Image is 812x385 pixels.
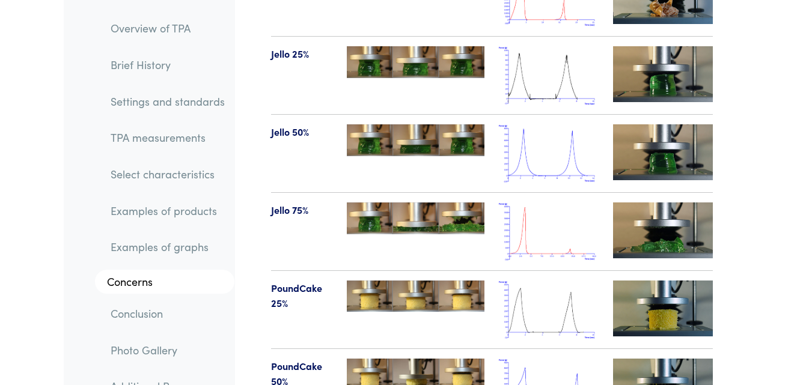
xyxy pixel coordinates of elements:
[499,46,599,105] img: jello_tpa_25.png
[101,160,234,188] a: Select characteristics
[613,202,713,258] img: jello-videotn-75.jpg
[499,124,599,183] img: jello_tpa_50.png
[347,280,484,312] img: poundcake-25-123-tpa.jpg
[271,46,333,62] p: Jello 25%
[347,46,484,78] img: jello-25-123-tpa.jpg
[101,51,234,79] a: Brief History
[613,280,713,336] img: poundcake-videotn-25.jpg
[101,124,234,151] a: TPA measurements
[347,124,484,156] img: jello-50-123-tpa.jpg
[271,280,333,311] p: PoundCake 25%
[101,233,234,261] a: Examples of graphs
[101,197,234,225] a: Examples of products
[499,202,599,261] img: jello_tpa_75.png
[101,87,234,115] a: Settings and standards
[95,270,234,294] a: Concerns
[613,124,713,180] img: jello-videotn-50.jpg
[101,300,234,327] a: Conclusion
[271,202,333,218] p: Jello 75%
[271,124,333,140] p: Jello 50%
[613,46,713,102] img: jello-videotn-25.jpg
[347,202,484,234] img: jello-75-123-tpa.jpg
[101,336,234,363] a: Photo Gallery
[499,280,599,339] img: poundcake_tpa_25.png
[101,14,234,42] a: Overview of TPA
